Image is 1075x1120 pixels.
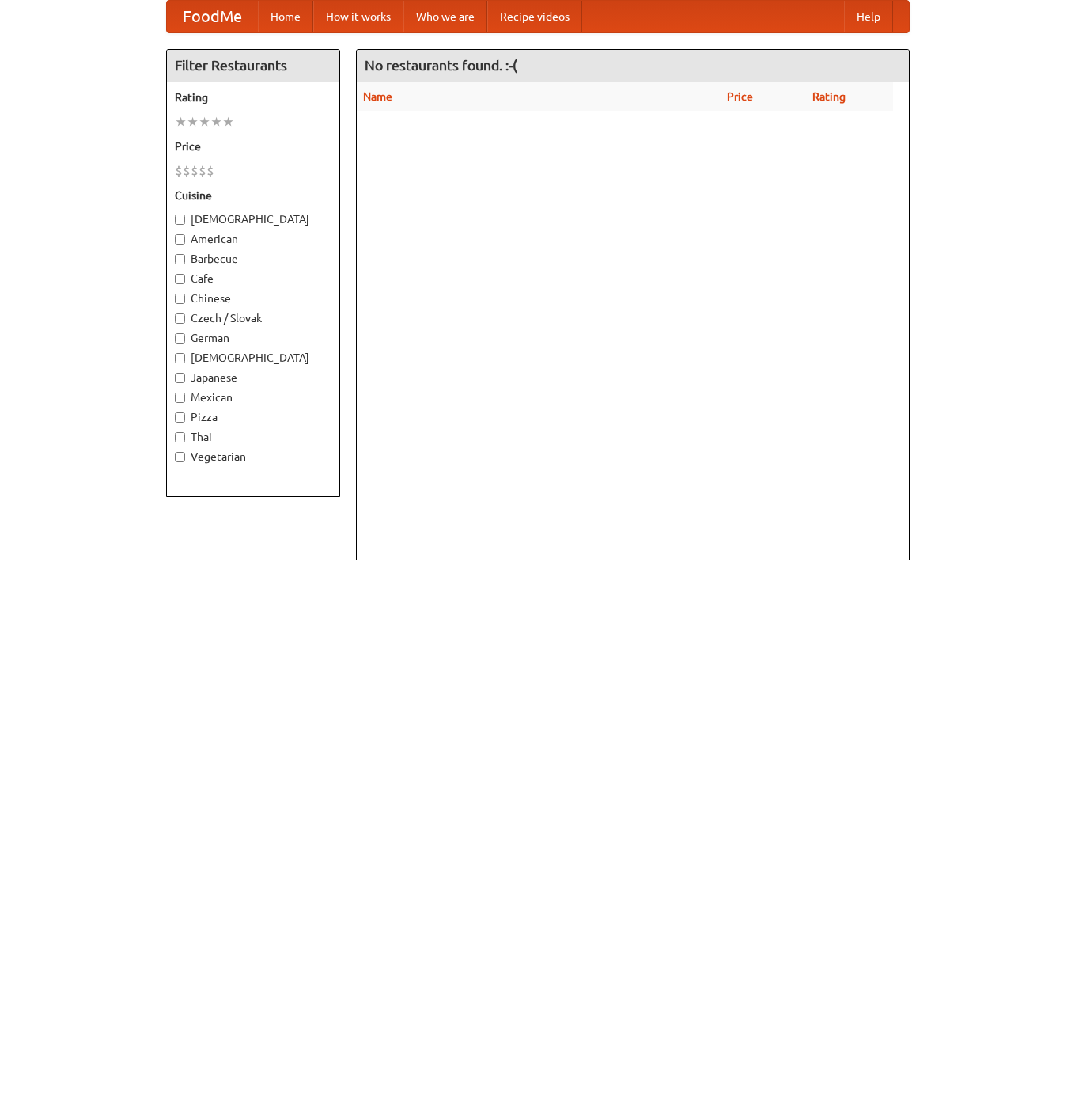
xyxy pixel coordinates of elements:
[175,449,331,465] label: Vegetarian
[175,409,331,425] label: Pizza
[727,90,753,103] a: Price
[175,188,331,203] h5: Cuisine
[175,350,331,366] label: [DEMOGRAPHIC_DATA]
[191,162,199,180] li: $
[487,1,582,32] a: Recipe videos
[175,215,185,225] input: [DEMOGRAPHIC_DATA]
[175,294,185,304] input: Chinese
[187,113,199,131] li: ★
[199,113,210,131] li: ★
[175,89,331,105] h5: Rating
[175,313,185,324] input: Czech / Slovak
[363,90,392,103] a: Name
[183,162,191,180] li: $
[222,113,234,131] li: ★
[175,290,331,306] label: Chinese
[175,271,331,287] label: Cafe
[167,1,258,32] a: FoodMe
[175,389,331,405] label: Mexican
[812,90,846,103] a: Rating
[167,50,339,82] h4: Filter Restaurants
[175,251,331,267] label: Barbecue
[844,1,893,32] a: Help
[175,412,185,423] input: Pizza
[403,1,487,32] a: Who we are
[175,393,185,403] input: Mexican
[175,429,331,445] label: Thai
[175,310,331,326] label: Czech / Slovak
[365,58,517,73] ng-pluralize: No restaurants found. :-(
[175,231,331,247] label: American
[175,432,185,442] input: Thai
[206,162,214,180] li: $
[175,333,185,344] input: German
[175,113,187,131] li: ★
[210,113,222,131] li: ★
[175,330,331,346] label: German
[175,353,185,363] input: [DEMOGRAPHIC_DATA]
[175,370,331,385] label: Japanese
[258,1,313,32] a: Home
[199,162,206,180] li: $
[175,452,185,462] input: Vegetarian
[175,254,185,264] input: Barbecue
[175,139,331,154] h5: Price
[175,373,185,383] input: Japanese
[175,274,185,284] input: Cafe
[313,1,403,32] a: How it works
[175,234,185,245] input: American
[175,162,183,180] li: $
[175,211,331,227] label: [DEMOGRAPHIC_DATA]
